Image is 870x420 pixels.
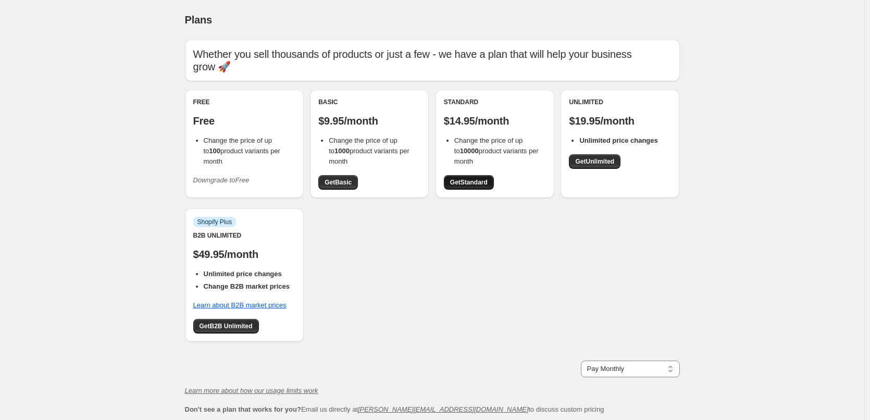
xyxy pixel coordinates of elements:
[200,322,253,330] span: Get B2B Unlimited
[569,98,671,106] div: Unlimited
[569,115,671,127] p: $19.95/month
[318,98,420,106] div: Basic
[460,147,479,155] b: 10000
[185,387,318,394] a: Learn more about how our usage limits work
[193,319,259,333] a: GetB2B Unlimited
[193,115,295,127] p: Free
[209,147,220,155] b: 100
[454,137,539,165] span: Change the price of up to product variants per month
[197,218,232,226] span: Shopify Plus
[325,178,352,187] span: Get Basic
[450,178,488,187] span: Get Standard
[193,48,672,73] p: Whether you sell thousands of products or just a few - we have a plan that will help your busines...
[318,175,358,190] a: GetBasic
[193,248,295,261] p: $49.95/month
[329,137,409,165] span: Change the price of up to product variants per month
[193,98,295,106] div: Free
[204,282,290,290] b: Change B2B market prices
[185,14,212,26] span: Plans
[185,405,604,413] span: Email us directly at to discuss custom pricing
[575,157,614,166] span: Get Unlimited
[193,301,287,309] a: Learn about B2B market prices
[193,231,295,240] div: B2B Unlimited
[569,154,620,169] a: GetUnlimited
[358,405,528,413] a: [PERSON_NAME][EMAIL_ADDRESS][DOMAIN_NAME]
[193,176,250,184] i: Downgrade to Free
[579,137,657,144] b: Unlimited price changes
[185,405,301,413] b: Don't see a plan that works for you?
[318,115,420,127] p: $9.95/month
[204,137,280,165] span: Change the price of up to product variants per month
[444,98,546,106] div: Standard
[334,147,350,155] b: 1000
[204,270,282,278] b: Unlimited price changes
[444,175,494,190] a: GetStandard
[444,115,546,127] p: $14.95/month
[187,172,256,189] button: Downgrade toFree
